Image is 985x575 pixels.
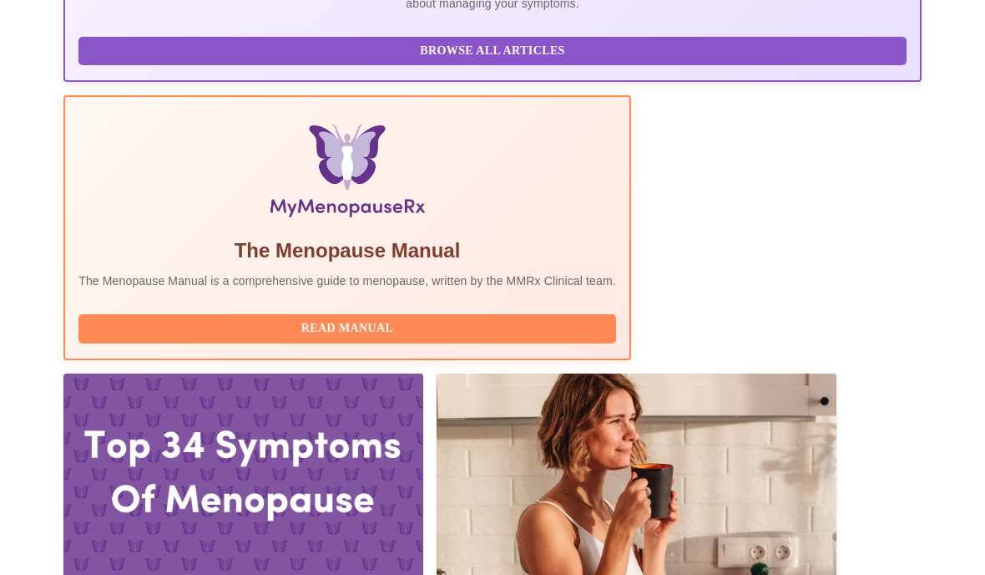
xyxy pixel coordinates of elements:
[164,124,530,224] img: Menopause Manual
[95,41,890,62] span: Browse All Articles
[78,320,620,334] a: Read Manual
[78,314,616,343] button: Read Manual
[78,272,616,289] p: The Menopause Manual is a comprehensive guide to menopause, written by the MMRx Clinical team.
[95,318,599,339] span: Read Manual
[78,237,616,264] h5: The Menopause Manual
[78,42,911,56] a: Browse All Articles
[78,37,907,66] button: Browse All Articles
